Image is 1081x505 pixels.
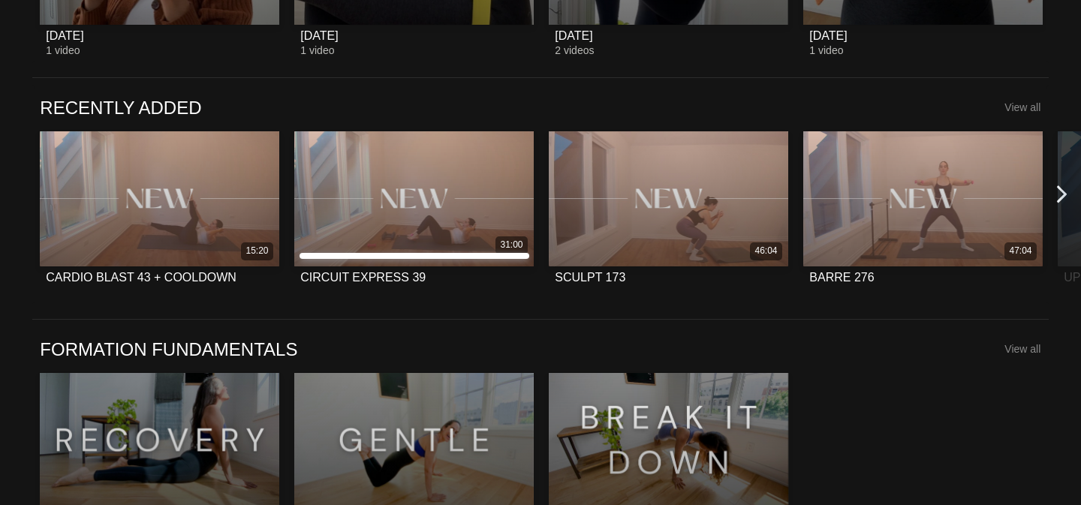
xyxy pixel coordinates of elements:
a: CIRCUIT EXPRESS 3931:00CIRCUIT EXPRESS 39 [294,131,534,297]
a: CARDIO BLAST 43 + COOLDOWN15:20CARDIO BLAST 43 + COOLDOWN [40,131,279,297]
div: BARRE 276 [809,270,874,284]
a: RECENTLY ADDED [40,96,201,119]
div: 46:04 [755,245,778,257]
div: [DATE] [46,29,83,43]
div: [DATE] [555,29,592,43]
a: SCULPT 17346:04SCULPT 173 [549,131,788,297]
div: CARDIO BLAST 43 + COOLDOWN [46,270,236,284]
div: 31:00 [501,239,523,251]
span: 1 video [809,44,843,56]
div: 15:20 [246,245,269,257]
a: View all [1004,343,1040,355]
a: View all [1004,101,1040,113]
div: [DATE] [809,29,847,43]
span: 1 video [300,44,334,56]
span: 2 videos [555,44,594,56]
div: SCULPT 173 [555,270,625,284]
div: 47:04 [1010,245,1032,257]
a: BARRE 27647:04BARRE 276 [803,131,1043,297]
span: 1 video [46,44,80,56]
a: FORMATION FUNDAMENTALS [40,338,297,361]
div: [DATE] [300,29,338,43]
div: CIRCUIT EXPRESS 39 [300,270,426,284]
